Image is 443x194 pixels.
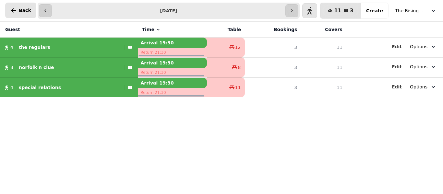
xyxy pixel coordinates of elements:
[350,8,353,13] span: 3
[19,84,61,91] p: special relations
[320,3,361,18] button: 113
[301,77,346,97] td: 11
[207,22,245,38] th: Table
[245,22,301,38] th: Bookings
[391,5,440,17] button: The Rising Sun
[138,48,207,57] p: Return 21:30
[301,38,346,58] td: 11
[410,43,427,50] span: Options
[406,81,440,93] button: Options
[395,7,427,14] span: The Rising Sun
[10,44,13,51] span: 4
[392,85,402,89] span: Edit
[138,38,207,48] p: Arrival 19:30
[235,84,241,91] span: 11
[245,57,301,77] td: 3
[5,3,36,18] button: Back
[138,88,207,97] p: Return 21:30
[392,64,402,69] span: Edit
[245,38,301,58] td: 3
[361,3,388,18] button: Create
[238,64,241,71] span: 8
[410,63,427,70] span: Options
[19,44,50,51] p: the regulars
[235,44,241,51] span: 12
[406,41,440,52] button: Options
[392,43,402,50] button: Edit
[392,44,402,49] span: Edit
[334,8,341,13] span: 11
[138,68,207,77] p: Return 21:30
[10,84,13,91] span: 4
[142,26,154,33] span: Time
[10,64,13,71] span: 3
[406,61,440,73] button: Options
[142,26,161,33] button: Time
[138,78,207,88] p: Arrival 19:30
[138,58,207,68] p: Arrival 19:30
[410,84,427,90] span: Options
[366,8,383,13] span: Create
[392,84,402,90] button: Edit
[301,22,346,38] th: Covers
[245,77,301,97] td: 3
[392,63,402,70] button: Edit
[19,64,54,71] p: norfolk n clue
[19,8,31,13] span: Back
[301,57,346,77] td: 11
